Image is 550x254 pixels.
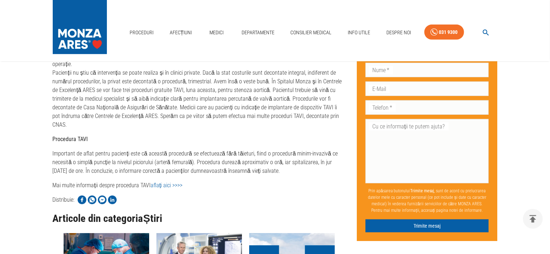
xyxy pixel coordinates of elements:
img: Share on WhatsApp [88,196,96,204]
img: Share on Facebook [78,196,86,204]
h3: Articole din categoria Știri [53,213,346,224]
a: aflați aici >>>> [151,182,182,189]
a: Info Utile [345,25,373,40]
p: Important de aflat pentru pacienți este că această procedură se efectuează fără tăieturi, fiind o... [53,149,346,175]
a: Proceduri [127,25,156,40]
a: Afecțiuni [167,25,195,40]
strong: Procedura TAVI [53,136,88,143]
a: 031 9300 [424,25,464,40]
img: Share on Facebook Messenger [98,196,107,204]
button: Trimite mesaj [365,219,489,233]
b: Trimite mesaj [410,188,434,193]
img: Share on LinkedIn [108,196,117,204]
div: 031 9300 [439,28,458,37]
a: Departamente [239,25,277,40]
p: Distribuie: [53,196,75,204]
a: Despre Noi [384,25,414,40]
a: Medici [205,25,228,40]
p: Procedura TAVI este una dintre procedurile intervenționale care se realizează în cadrul Spitalulu... [53,8,346,129]
p: Mai multe informații despre procedura TAVI [53,181,346,190]
button: delete [523,209,543,229]
p: Prin apăsarea butonului , sunt de acord cu prelucrarea datelor mele cu caracter personal (ce pot ... [365,185,489,216]
a: Consilier Medical [287,25,334,40]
